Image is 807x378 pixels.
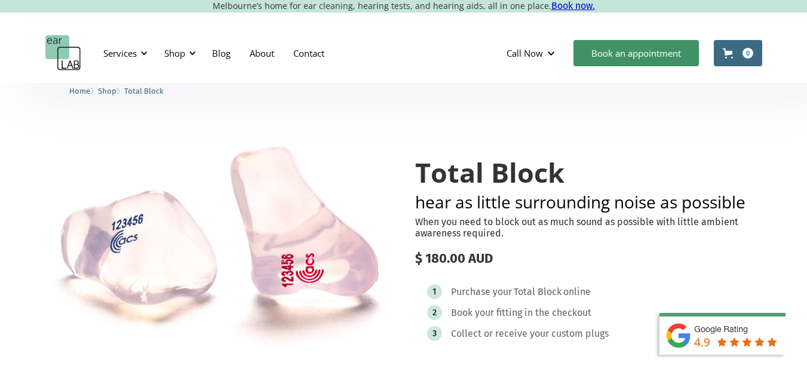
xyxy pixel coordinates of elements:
[96,35,151,71] div: Services
[124,85,164,96] a: Total Block
[157,35,200,71] div: Shop
[507,47,543,59] div: Call Now
[415,216,762,239] p: When you need to block out as much sound as possible with little ambient awareness required.
[45,134,392,364] a: open lightbox
[98,85,124,97] li: 〉
[415,251,762,266] div: $ 180.00 AUD
[742,48,753,59] div: 0
[69,87,90,96] span: Home
[415,158,762,188] h1: Total Block
[432,329,437,338] div: 3
[415,193,762,210] h2: hear as little surrounding noise as possible
[103,47,137,59] div: Services
[98,85,116,96] a: Shop
[451,328,609,340] div: Collect or receive your custom plugs
[240,36,284,70] a: About
[497,35,567,71] div: Call Now
[573,40,699,66] a: Book an appointment
[451,307,591,319] div: Book your fitting in the checkout
[284,36,334,70] a: Contact
[432,287,436,296] div: 1
[563,286,591,298] div: online
[714,40,762,66] a: Open cart
[432,308,437,317] div: 2
[45,35,81,71] a: home
[514,286,561,298] div: Total Block
[451,286,512,298] div: Purchase your
[98,87,116,96] span: Shop
[69,85,98,97] li: 〉
[69,85,90,96] a: Home
[124,87,164,96] span: Total Block
[45,134,392,364] img: Total Block
[164,47,185,59] div: Shop
[202,36,240,70] a: Blog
